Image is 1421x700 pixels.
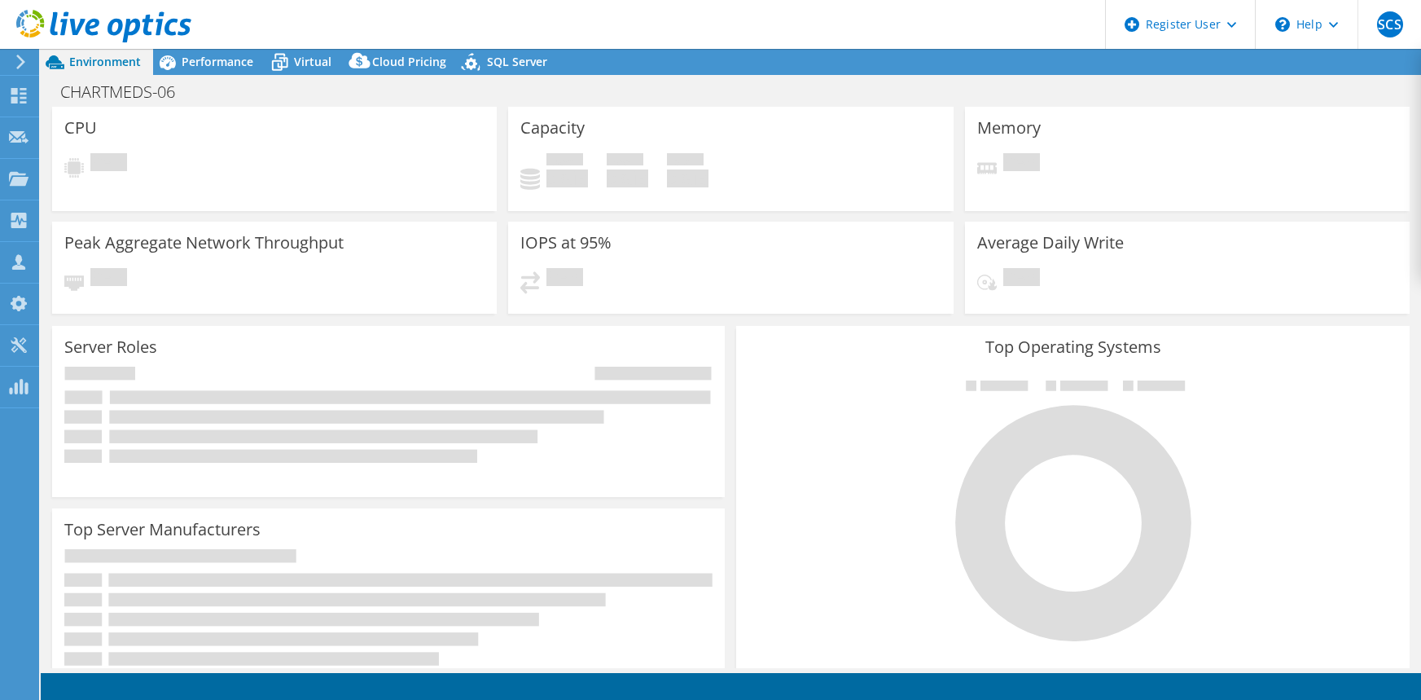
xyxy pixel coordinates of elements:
[520,119,585,137] h3: Capacity
[667,169,708,187] h4: 0 GiB
[546,169,588,187] h4: 0 GiB
[64,119,97,137] h3: CPU
[64,521,261,539] h3: Top Server Manufacturers
[1275,17,1290,32] svg: \n
[607,169,648,187] h4: 0 GiB
[546,268,583,290] span: Pending
[1377,11,1403,37] span: SCS
[64,234,344,252] h3: Peak Aggregate Network Throughput
[487,54,547,69] span: SQL Server
[607,153,643,169] span: Free
[546,153,583,169] span: Used
[520,234,612,252] h3: IOPS at 95%
[977,234,1124,252] h3: Average Daily Write
[1003,153,1040,175] span: Pending
[53,83,200,101] h1: CHARTMEDS-06
[90,153,127,175] span: Pending
[977,119,1041,137] h3: Memory
[372,54,446,69] span: Cloud Pricing
[1003,268,1040,290] span: Pending
[64,338,157,356] h3: Server Roles
[182,54,253,69] span: Performance
[667,153,704,169] span: Total
[294,54,331,69] span: Virtual
[90,268,127,290] span: Pending
[69,54,141,69] span: Environment
[748,338,1397,356] h3: Top Operating Systems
